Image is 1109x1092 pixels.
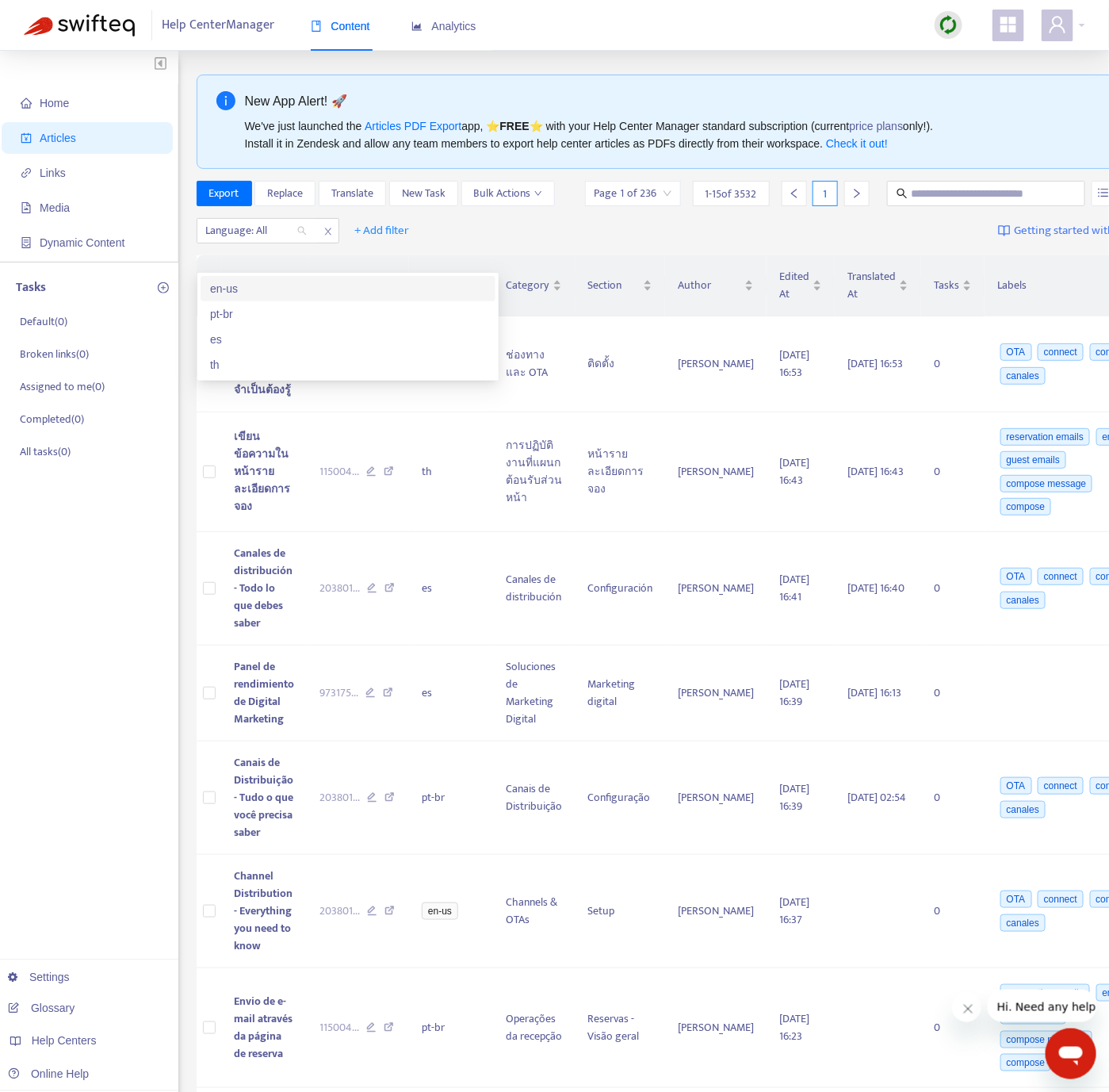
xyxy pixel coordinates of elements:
span: connect [1038,343,1084,361]
span: [DATE] 16:39 [779,675,809,711]
span: connect [1038,568,1084,585]
span: OTA [1000,777,1032,795]
p: All tasks ( 0 ) [20,443,71,460]
td: การปฏิบัติงานที่แผนกต้อนรับส่วนหน้า [493,412,575,532]
button: Replace [254,181,315,206]
span: [DATE] 16:43 [779,454,809,489]
span: Content [311,20,370,33]
span: [DATE] 16:53 [779,346,809,381]
span: [DATE] 16:37 [779,893,809,929]
span: Channel Distribution - Everything you need to know [235,867,293,955]
span: Hi. Need any help? [10,11,114,24]
span: canales [1000,592,1046,609]
span: area-chart [411,21,423,32]
span: guest emails [1000,451,1066,469]
td: pt-br [409,741,493,855]
span: Section [587,277,640,294]
span: เขียนข้อความในหน้ารายละเอียดการจอง [235,427,291,515]
span: left [789,188,800,199]
span: account-book [21,132,32,144]
span: Home [40,97,69,109]
span: [DATE] 16:39 [779,780,809,815]
span: [DATE] 16:23 [779,1010,809,1045]
div: en-us [201,276,495,301]
p: Broken links ( 0 ) [20,346,89,362]
span: OTA [1000,891,1032,908]
span: + Add filter [355,221,410,240]
span: reservation emails [1000,428,1090,446]
span: connect [1038,777,1084,795]
a: Check it out! [826,137,888,150]
span: Help Center Manager [163,10,275,40]
span: Panel de rendimiento de Digital Marketing [235,657,295,728]
td: ติดตั้ง [575,316,665,412]
button: Bulk Actionsdown [461,181,555,206]
span: Edited At [779,268,809,303]
span: connect [1038,891,1084,908]
a: Online Help [8,1067,89,1080]
td: Operações da recepção [493,968,575,1088]
td: Canais de Distribuição [493,741,575,855]
span: reservation emails [1000,984,1090,1002]
td: Canales de distribución [493,532,575,646]
span: Help Centers [32,1034,97,1047]
td: 0 [921,412,985,532]
th: Section [575,255,665,316]
span: Translated At [847,268,896,303]
div: es [210,331,486,348]
td: [PERSON_NAME] [665,741,767,855]
td: [PERSON_NAME] [665,532,767,646]
td: [PERSON_NAME] [665,412,767,532]
span: canales [1000,801,1046,818]
span: [DATE] 02:54 [847,788,906,807]
td: es [409,532,493,646]
div: en-us [210,280,486,297]
span: Canais de Distribuição - Tudo o que você precisa saber [235,753,294,841]
span: file-image [21,202,32,213]
div: pt-br [201,301,495,327]
td: Configuración [575,532,665,646]
span: 203801 ... [320,789,361,807]
span: right [851,188,862,199]
div: th [210,356,486,374]
span: close [318,222,338,241]
span: compose [1000,1054,1052,1071]
button: + Add filter [343,218,422,243]
span: Links [40,167,66,179]
span: Media [40,201,70,214]
iframe: Button to launch messaging window [1046,1029,1096,1079]
span: unordered-list [1098,187,1109,198]
td: Soluciones de Marketing Digital [493,646,575,741]
span: Bulk Actions [474,185,542,202]
td: Setup [575,855,665,968]
button: Export [197,181,252,206]
div: th [201,352,495,377]
td: Marketing digital [575,646,665,741]
span: Analytics [411,20,476,33]
span: canales [1000,367,1046,385]
span: Author [678,277,741,294]
span: info-circle [216,91,235,110]
span: New Task [402,185,446,202]
span: en-us [422,902,458,920]
span: [DATE] 16:41 [779,570,809,606]
a: Articles PDF Export [365,120,461,132]
span: appstore [999,15,1018,34]
th: Zendesk ID [308,255,410,316]
span: user [1048,15,1067,34]
img: sync.dc5367851b00ba804db3.png [939,15,958,35]
iframe: Close message [952,993,982,1023]
th: Title [222,255,308,316]
td: [PERSON_NAME] [665,316,767,412]
div: pt-br [210,305,486,323]
a: Settings [8,971,70,983]
td: 0 [921,741,985,855]
span: 115004 ... [320,1019,360,1036]
th: Translated At [835,255,921,316]
td: Reservas - Visão geral [575,968,665,1088]
span: Articles [40,132,76,144]
span: compose message [1000,475,1093,492]
td: th [409,412,493,532]
span: compose message [1000,1031,1093,1048]
td: Channels & OTAs [493,855,575,968]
